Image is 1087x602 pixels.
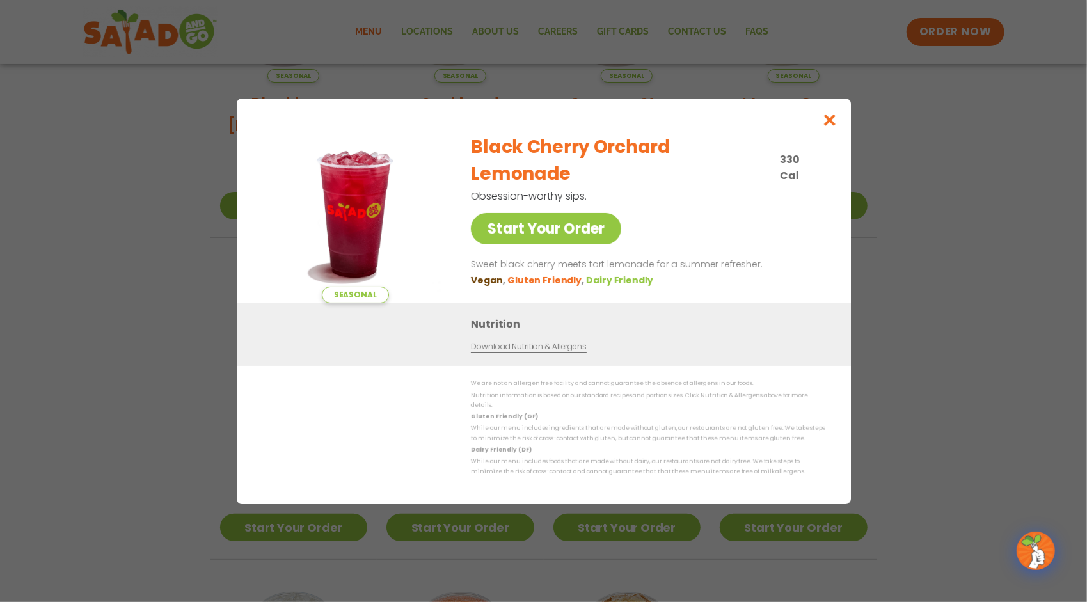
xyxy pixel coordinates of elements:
[471,390,825,410] p: Nutrition information is based on our standard recipes and portion sizes. Click Nutrition & Aller...
[471,341,586,353] a: Download Nutrition & Allergens
[471,213,621,244] a: Start Your Order
[266,124,445,303] img: Featured product photo for Black Cherry Orchard Lemonade
[471,379,825,388] p: We are not an allergen free facility and cannot guarantee the absence of allergens in our foods.
[471,188,759,204] p: Obsession-worthy sips.
[1018,533,1054,569] img: wpChatIcon
[471,424,825,443] p: While our menu includes ingredients that are made without gluten, our restaurants are not gluten ...
[780,152,820,184] p: 330 Cal
[586,273,655,287] li: Dairy Friendly
[809,99,850,141] button: Close modal
[471,413,537,420] strong: Gluten Friendly (GF)
[471,273,507,287] li: Vegan
[471,134,772,187] h2: Black Cherry Orchard Lemonade
[471,457,825,477] p: While our menu includes foods that are made without dairy, our restaurants are not dairy free. We...
[507,273,586,287] li: Gluten Friendly
[321,287,388,303] span: Seasonal
[471,257,820,273] p: Sweet black cherry meets tart lemonade for a summer refresher.
[471,316,832,332] h3: Nutrition
[471,446,531,454] strong: Dairy Friendly (DF)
